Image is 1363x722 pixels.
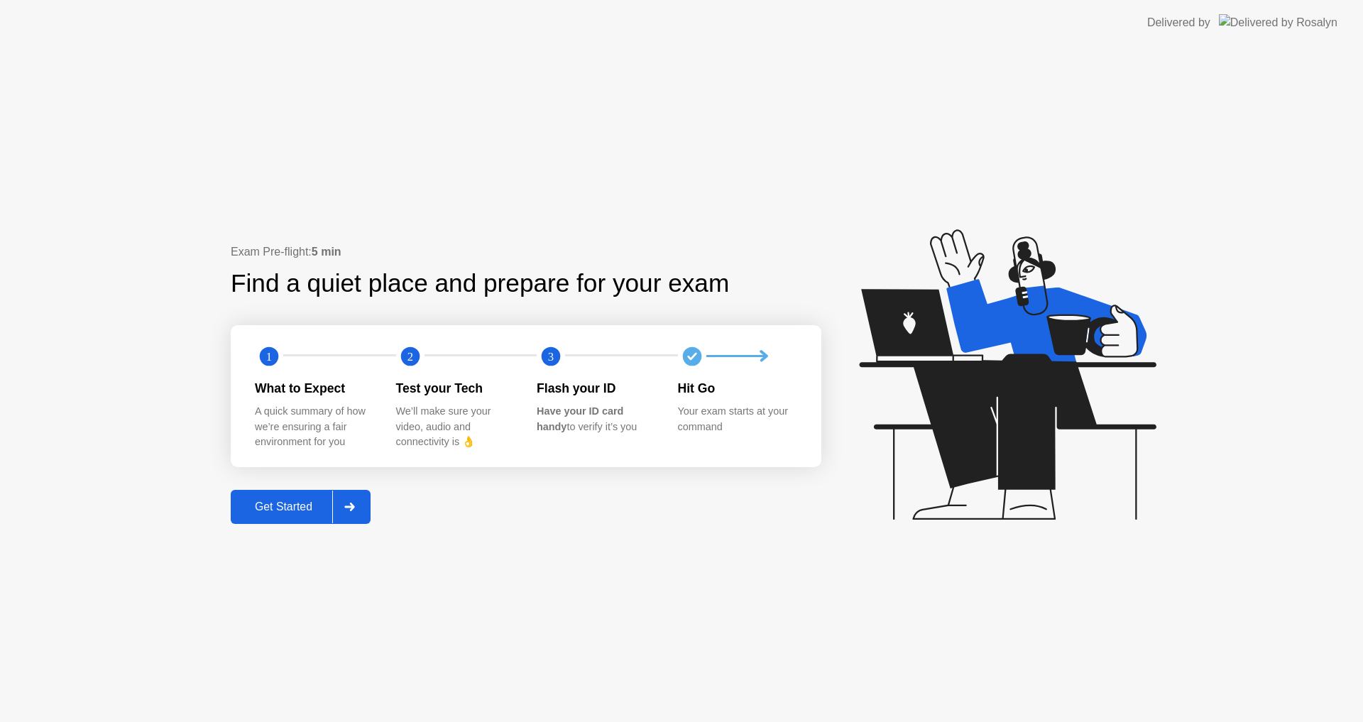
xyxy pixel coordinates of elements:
div: Get Started [235,501,332,513]
div: Test your Tech [396,379,515,398]
div: Your exam starts at your command [678,404,797,434]
div: Delivered by [1147,14,1210,31]
b: Have your ID card handy [537,405,623,432]
text: 3 [548,349,554,363]
div: to verify it’s you [537,404,655,434]
div: Hit Go [678,379,797,398]
div: Flash your ID [537,379,655,398]
text: 2 [407,349,412,363]
img: Delivered by Rosalyn [1219,14,1337,31]
div: Find a quiet place and prepare for your exam [231,265,731,302]
div: We’ll make sure your video, audio and connectivity is 👌 [396,404,515,450]
b: 5 min [312,246,341,258]
div: A quick summary of how we’re ensuring a fair environment for you [255,404,373,450]
div: Exam Pre-flight: [231,244,821,261]
div: What to Expect [255,379,373,398]
button: Get Started [231,490,371,524]
text: 1 [266,349,272,363]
